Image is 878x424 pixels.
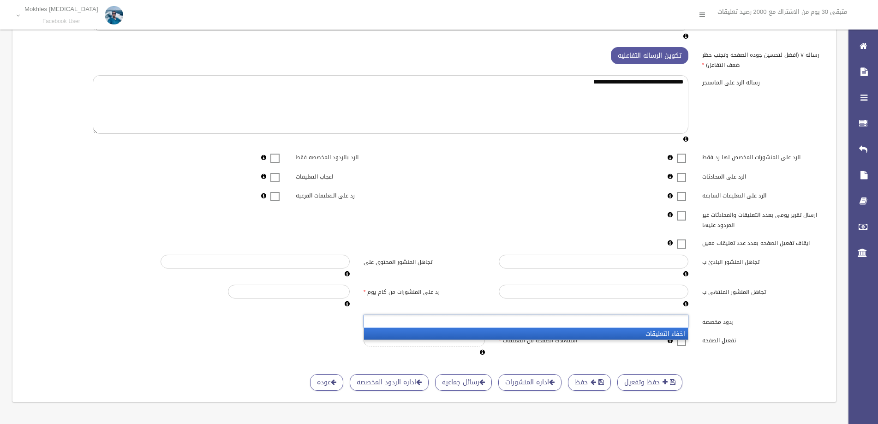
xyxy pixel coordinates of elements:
[24,6,98,12] p: Mokhles [MEDICAL_DATA]
[695,169,830,182] label: الرد على المحادثات
[357,285,492,298] label: رد على المنشورات من كام يوم
[611,47,688,64] button: تكوين الرساله التفاعليه
[695,207,830,230] label: ارسال تقرير يومى بعدد التعليقات والمحادثات غير المردود عليها
[24,18,98,25] small: Facebook User
[695,188,830,201] label: الرد على التعليقات السابقه
[350,374,429,391] a: اداره الردود المخصصه
[695,255,830,268] label: تجاهل المنشور البادئ ب
[695,150,830,163] label: الرد على المنشورات المخصص لها رد فقط
[498,374,561,391] a: اداره المنشورات
[695,333,830,346] label: تفعيل الصفحه
[364,328,688,340] li: اخفاء التعليقات
[695,47,830,70] label: رساله v (افضل لتحسين جوده الصفحه وتجنب حظر ضعف التفاعل)
[357,255,492,268] label: تجاهل المنشور المحتوى على
[310,374,343,391] a: عوده
[695,285,830,298] label: تجاهل المنشور المنتهى ب
[289,169,424,182] label: اعجاب التعليقات
[289,188,424,201] label: رد على التعليقات الفرعيه
[289,150,424,163] label: الرد بالردود المخصصه فقط
[435,374,492,391] a: رسائل جماعيه
[568,374,611,391] button: حفظ
[617,374,682,391] button: حفظ وتفعيل
[695,235,830,248] label: ايقاف تفعيل الصفحه بعدد عدد تعليقات معين
[695,315,830,328] label: ردود مخصصه
[695,75,830,88] label: رساله الرد على الماسنجر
